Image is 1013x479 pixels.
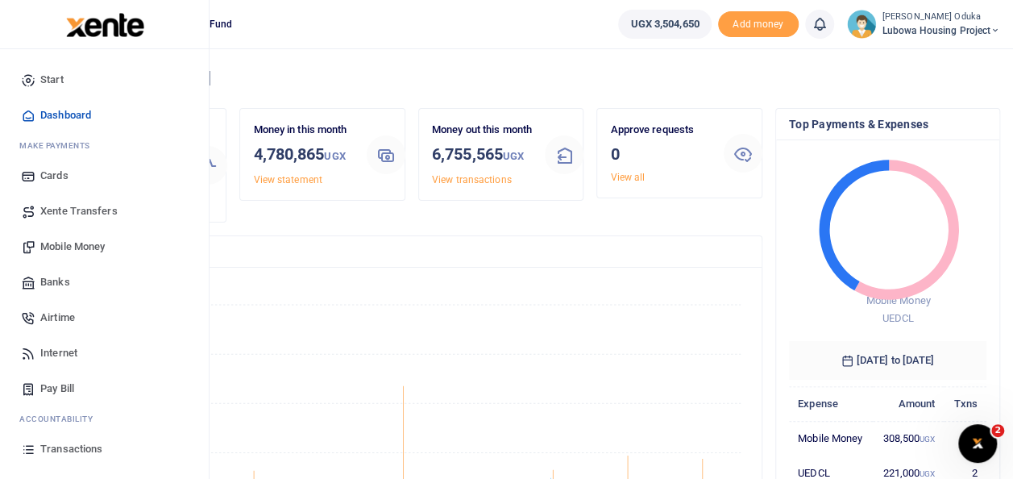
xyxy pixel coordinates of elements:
span: Cards [40,168,69,184]
h3: 6,755,565 [432,142,533,169]
h4: Hello [PERSON_NAME] [61,69,1000,87]
h3: 0 [610,142,711,166]
a: View statement [253,174,322,185]
a: Start [13,62,196,98]
a: profile-user [PERSON_NAME] Oduka Lubowa Housing Project [847,10,1000,39]
h6: [DATE] to [DATE] [789,341,986,380]
a: Cards [13,158,196,194]
td: 1 [944,421,986,456]
span: Dashboard [40,107,91,123]
span: Xente Transfers [40,203,118,219]
span: 2 [991,424,1004,437]
small: [PERSON_NAME] Oduka [882,10,1000,24]
th: Amount [873,386,944,421]
a: Transactions [13,431,196,467]
li: Ac [13,406,196,431]
span: UGX 3,504,650 [630,16,699,32]
span: Mobile Money [866,294,930,306]
small: UGX [503,150,524,162]
a: Mobile Money [13,229,196,264]
iframe: Intercom live chat [958,424,997,463]
a: Internet [13,335,196,371]
img: logo-large [66,13,144,37]
h3: 4,780,865 [253,142,354,169]
span: Pay Bill [40,381,74,397]
a: Dashboard [13,98,196,133]
span: Add money [718,11,799,38]
span: Airtime [40,310,75,326]
a: UGX 3,504,650 [618,10,711,39]
p: Money out this month [432,122,533,139]
h4: Top Payments & Expenses [789,115,986,133]
small: UGX [920,469,935,478]
li: Wallet ballance [612,10,717,39]
span: Internet [40,345,77,361]
a: Xente Transfers [13,194,196,229]
span: Start [40,72,64,88]
small: UGX [324,150,345,162]
span: Lubowa Housing Project [882,23,1000,38]
a: View all [610,172,645,183]
a: Airtime [13,300,196,335]
span: ake Payments [27,140,90,152]
td: 308,500 [873,421,944,456]
span: Mobile Money [40,239,105,255]
span: Transactions [40,441,102,457]
a: Add money [718,17,799,29]
span: Banks [40,274,70,290]
th: Expense [789,386,873,421]
p: Money in this month [253,122,354,139]
li: Toup your wallet [718,11,799,38]
td: Mobile Money [789,421,873,456]
a: View transactions [432,174,512,185]
li: M [13,133,196,158]
img: profile-user [847,10,876,39]
th: Txns [944,386,986,421]
a: Pay Bill [13,371,196,406]
a: logo-small logo-large logo-large [64,18,144,30]
a: Banks [13,264,196,300]
span: UEDCL [882,312,915,324]
span: countability [31,413,93,425]
h4: Transactions Overview [75,243,749,260]
p: Approve requests [610,122,711,139]
small: UGX [920,435,935,444]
